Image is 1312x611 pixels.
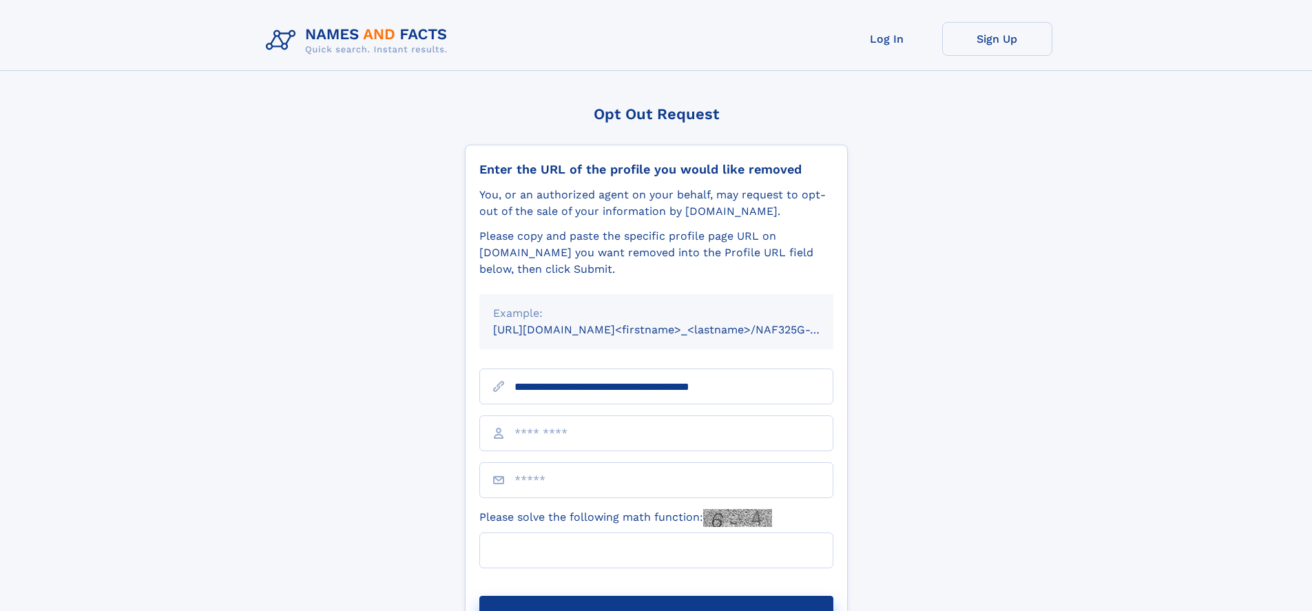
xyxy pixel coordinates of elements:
a: Log In [832,22,942,56]
label: Please solve the following math function: [479,509,772,527]
div: Please copy and paste the specific profile page URL on [DOMAIN_NAME] you want removed into the Pr... [479,228,833,278]
div: Example: [493,305,820,322]
div: Enter the URL of the profile you would like removed [479,162,833,177]
small: [URL][DOMAIN_NAME]<firstname>_<lastname>/NAF325G-xxxxxxxx [493,323,860,336]
a: Sign Up [942,22,1052,56]
div: Opt Out Request [465,105,848,123]
div: You, or an authorized agent on your behalf, may request to opt-out of the sale of your informatio... [479,187,833,220]
img: Logo Names and Facts [260,22,459,59]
